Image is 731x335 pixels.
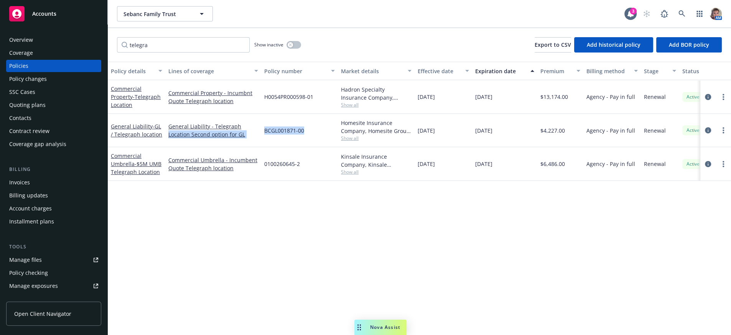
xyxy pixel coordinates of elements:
[6,202,101,215] a: Account charges
[9,293,59,305] div: Manage certificates
[6,176,101,189] a: Invoices
[6,215,101,228] a: Installment plans
[6,189,101,202] a: Billing updates
[117,6,213,21] button: Sebanc Family Trust
[6,34,101,46] a: Overview
[111,160,161,176] span: - $5M UMB Telegraph Location
[111,152,161,176] a: Commercial Umbrella
[472,62,537,80] button: Expiration date
[168,122,258,138] a: General Liability - Telegraph Location Second option for GL
[644,126,666,135] span: Renewal
[108,62,165,80] button: Policy details
[710,8,722,20] img: photo
[9,138,66,150] div: Coverage gap analysis
[341,153,412,169] div: Kinsale Insurance Company, Kinsale Insurance, Amwins
[6,86,101,98] a: SSC Cases
[32,11,56,17] span: Accounts
[165,62,261,80] button: Lines of coverage
[264,67,326,75] div: Policy number
[692,6,707,21] a: Switch app
[6,60,101,72] a: Policies
[168,156,258,172] a: Commercial Umbrella - Incumbent Quote Telegraph location
[540,67,572,75] div: Premium
[168,89,258,105] a: Commercial Property - Incumbnt Quote Telegraph location
[639,6,654,21] a: Start snowing
[264,93,313,101] span: H0054PR000598-01
[669,41,709,48] span: Add BOR policy
[475,160,492,168] span: [DATE]
[644,93,666,101] span: Renewal
[9,112,31,124] div: Contacts
[586,67,629,75] div: Billing method
[338,62,415,80] button: Market details
[586,160,635,168] span: Agency - Pay in full
[9,86,35,98] div: SSC Cases
[475,67,526,75] div: Expiration date
[418,160,435,168] span: [DATE]
[6,293,101,305] a: Manage certificates
[540,126,565,135] span: $4,227.00
[6,280,101,292] a: Manage exposures
[641,62,679,80] button: Stage
[264,160,300,168] span: 0100260645-2
[6,166,101,173] div: Billing
[9,254,42,266] div: Manage files
[583,62,641,80] button: Billing method
[6,112,101,124] a: Contacts
[703,159,713,169] a: circleInformation
[6,125,101,137] a: Contract review
[540,160,565,168] span: $6,486.00
[418,67,461,75] div: Effective date
[111,123,162,138] a: General Liability
[719,92,728,102] a: more
[354,320,407,335] button: Nova Assist
[703,126,713,135] a: circleInformation
[9,99,46,111] div: Quoting plans
[630,8,637,15] div: 3
[685,127,701,134] span: Active
[6,138,101,150] a: Coverage gap analysis
[418,126,435,135] span: [DATE]
[9,280,58,292] div: Manage exposures
[354,320,364,335] div: Drag to move
[6,243,101,251] div: Tools
[685,94,701,100] span: Active
[117,37,250,53] input: Filter by keyword...
[9,202,52,215] div: Account charges
[111,93,161,108] span: - Telegraph Location
[341,135,412,141] span: Show all
[719,159,728,169] a: more
[656,37,722,53] button: Add BOR policy
[9,267,48,279] div: Policy checking
[574,37,653,53] button: Add historical policy
[644,160,666,168] span: Renewal
[9,60,28,72] div: Policies
[644,67,668,75] div: Stage
[685,161,701,167] span: Active
[475,126,492,135] span: [DATE]
[703,92,713,102] a: circleInformation
[9,73,47,85] div: Policy changes
[6,267,101,279] a: Policy checking
[111,67,154,75] div: Policy details
[6,3,101,25] a: Accounts
[540,93,568,101] span: $13,174.00
[9,47,33,59] div: Coverage
[9,125,49,137] div: Contract review
[535,37,571,53] button: Export to CSV
[6,73,101,85] a: Policy changes
[341,169,412,175] span: Show all
[254,41,283,48] span: Show inactive
[370,324,400,330] span: Nova Assist
[9,34,33,46] div: Overview
[586,126,635,135] span: Agency - Pay in full
[261,62,338,80] button: Policy number
[674,6,690,21] a: Search
[341,85,412,102] div: Hadron Specialty Insurance Company, Hadron Holdings, LP, Amwins
[341,102,412,108] span: Show all
[9,215,54,228] div: Installment plans
[586,93,635,101] span: Agency - Pay in full
[14,310,71,318] span: Open Client Navigator
[168,67,250,75] div: Lines of coverage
